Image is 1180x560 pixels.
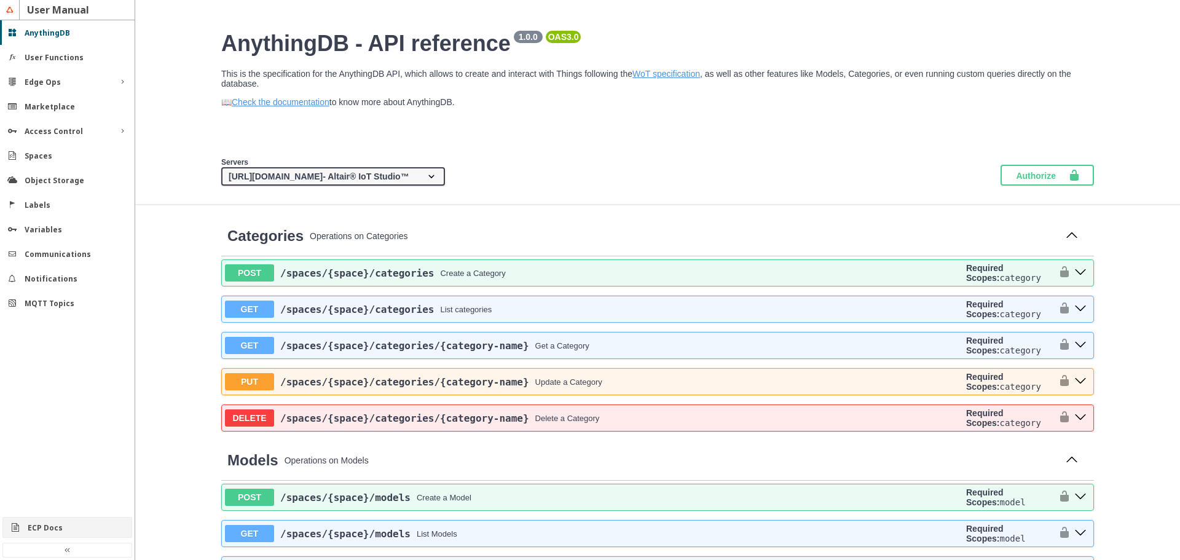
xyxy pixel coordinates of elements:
a: /spaces/{space}/categories/{category-name} [280,376,529,388]
div: Create a Category [440,269,505,278]
div: List categories [440,305,492,314]
button: put ​/spaces​/{space}​/categories​/{category-name} [1071,374,1090,390]
button: get ​/spaces​/{space}​/categories​/{category-name} [1071,337,1090,353]
b: Required Scopes: [966,372,1004,392]
button: get ​/spaces​/{space}​/categories [1071,301,1090,317]
b: Required Scopes: [966,299,1004,319]
span: GET [225,337,274,354]
pre: 1.0.0 [516,32,540,42]
span: Categories [227,227,304,244]
a: Models [227,452,278,469]
a: Categories [227,227,304,245]
button: delete ​/spaces​/{space}​/categories​/{category-name} [1071,410,1090,426]
button: get ​/spaces​/{space}​/models [1071,526,1090,542]
button: authorization button unlocked [1052,487,1071,507]
code: model [999,534,1025,543]
span: /spaces /{space} /categories /{category-name} [280,412,529,424]
p: Operations on Models [285,455,1056,465]
span: DELETE [225,409,274,427]
button: DELETE/spaces/{space}/categories/{category-name}Delete a Category [225,409,961,427]
span: /spaces /{space} /categories [280,304,434,315]
div: Get a Category [535,341,589,350]
a: /spaces/{space}/models [280,492,411,503]
span: /spaces /{space} /models [280,492,411,503]
button: authorization button unlocked [1052,372,1071,392]
pre: OAS 3.0 [548,32,579,42]
button: Collapse operation [1062,227,1082,245]
a: Check the documentation [232,97,329,107]
button: PUT/spaces/{space}/categories/{category-name}Update a Category [225,373,961,390]
code: category [999,273,1040,283]
p: This is the specification for the AnythingDB API, which allows to create and interact with Things... [221,69,1094,89]
b: Required Scopes: [966,336,1004,355]
span: POST [225,264,274,282]
span: PUT [225,373,274,390]
button: authorization button unlocked [1052,263,1071,283]
code: category [999,418,1040,428]
span: /spaces /{space} /categories [280,267,434,279]
button: Collapse operation [1062,451,1082,470]
button: GET/spaces/{space}/categories/{category-name}Get a Category [225,337,961,354]
div: Delete a Category [535,414,600,423]
span: GET [225,525,274,542]
span: Servers [221,158,248,167]
span: Authorize [1016,169,1068,181]
span: Models [227,452,278,468]
p: Operations on Categories [310,231,1056,241]
span: POST [225,489,274,506]
a: /spaces/{space}/categories/{category-name} [280,340,529,352]
b: Required Scopes: [966,487,1004,507]
a: /spaces/{space}/models [280,528,411,540]
span: /spaces /{space} /models [280,528,411,540]
div: List Models [417,529,457,538]
button: GET/spaces/{space}/modelsList Models [225,525,961,542]
code: category [999,345,1040,355]
button: post ​/spaces​/{space}​/models [1071,489,1090,505]
button: GET/spaces/{space}/categoriesList categories [225,301,961,318]
button: POST/spaces/{space}/categoriesCreate a Category [225,264,961,282]
button: authorization button unlocked [1052,299,1071,319]
a: /spaces/{space}/categories/{category-name} [280,412,529,424]
span: /spaces /{space} /categories /{category-name} [280,340,529,352]
code: category [999,382,1040,392]
button: post ​/spaces​/{space}​/categories [1071,265,1090,281]
div: Update a Category [535,377,602,387]
span: /spaces /{space} /categories /{category-name} [280,376,529,388]
a: WoT specification [632,69,700,79]
b: Required Scopes: [966,524,1004,543]
button: authorization button unlocked [1052,336,1071,355]
div: Create a Model [417,493,471,502]
h2: AnythingDB - API reference [221,31,1094,57]
b: Required Scopes: [966,263,1004,283]
p: 📖 to know more about AnythingDB. [221,97,1094,107]
code: category [999,309,1040,319]
button: Authorize [1001,165,1094,186]
button: authorization button unlocked [1052,524,1071,543]
button: POST/spaces/{space}/modelsCreate a Model [225,489,961,506]
code: model [999,497,1025,507]
button: authorization button unlocked [1052,408,1071,428]
span: GET [225,301,274,318]
a: /spaces/{space}/categories [280,267,434,279]
a: /spaces/{space}/categories [280,304,434,315]
b: Required Scopes: [966,408,1004,428]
